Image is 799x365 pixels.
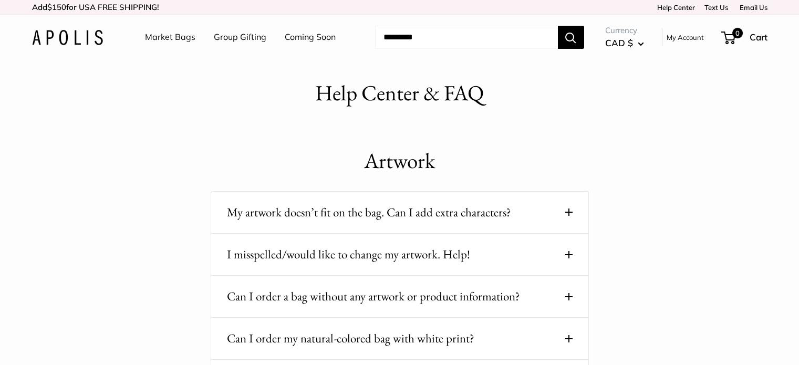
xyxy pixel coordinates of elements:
input: Search... [375,26,558,49]
h1: Artwork [211,145,589,176]
button: I misspelled/would like to change my artwork. Help! [227,244,573,265]
span: $150 [47,2,66,12]
h1: Help Center & FAQ [315,78,484,109]
a: 0 Cart [722,29,767,46]
img: Apolis [32,30,103,45]
a: Text Us [704,3,728,12]
span: Cart [750,32,767,43]
button: Can I order a bag without any artwork or product information? [227,286,573,307]
button: Can I order my natural-colored bag with white print? [227,328,573,349]
button: Search [558,26,584,49]
span: 0 [732,28,742,38]
a: Group Gifting [214,29,266,45]
button: CAD $ [605,35,644,51]
a: My Account [667,31,704,44]
span: Currency [605,23,644,38]
a: Email Us [736,3,767,12]
span: CAD $ [605,37,633,48]
a: Market Bags [145,29,195,45]
a: Help Center [653,3,695,12]
a: Coming Soon [285,29,336,45]
button: My artwork doesn’t fit on the bag. Can I add extra characters? [227,202,573,223]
